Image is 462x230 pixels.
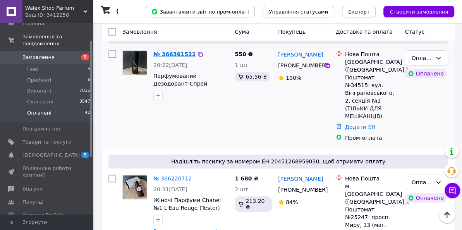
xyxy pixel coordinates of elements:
button: Експорт [342,6,376,17]
span: Нові [27,66,38,73]
span: [DEMOGRAPHIC_DATA] [22,152,80,159]
a: Фото товару [122,175,147,199]
button: Управління статусами [263,6,334,17]
div: [GEOGRAPHIC_DATA] ([GEOGRAPHIC_DATA].), Поштомат №34515: вул. Вінграновського, 2, секція №1 (ТІЛЬ... [345,58,399,120]
span: Покупець [278,29,306,35]
span: Скасовані [27,98,53,105]
span: 100% [286,75,301,81]
div: [PHONE_NUMBER] [277,60,324,71]
img: Фото товару [123,51,147,75]
div: Оплачено [405,193,447,203]
a: [PERSON_NAME] [278,51,323,58]
span: Управління статусами [269,9,328,15]
span: 42 [85,110,90,117]
span: 7815 [79,88,90,94]
h1: Список замовлень [116,7,195,16]
span: Прийняті [27,77,51,84]
a: Додати ЕН [345,124,376,130]
span: Виконані [27,88,51,94]
span: 3547 [79,98,90,105]
span: Відгуки [22,185,43,192]
div: [PHONE_NUMBER] [277,184,324,195]
div: 213.20 ₴ [235,196,272,212]
a: [PERSON_NAME] [278,175,323,183]
span: 5 [88,66,90,73]
span: 20:22[DATE] [153,62,187,68]
span: 84% [286,199,298,205]
span: Надішліть посилку за номером ЕН 20451268959030, щоб отримати оплату [112,158,445,165]
span: Доставка та оплата [336,29,393,35]
div: Оплачено [411,54,432,62]
div: Оплачено [405,69,447,78]
div: Пром-оплата [345,134,399,142]
span: Walex Shop Parfum [25,5,83,12]
span: Експорт [348,9,370,15]
span: Товари та послуги [22,139,72,146]
span: Головна [22,20,44,27]
span: Повідомлення [22,125,60,132]
span: Статус [405,29,424,35]
span: 1 шт. [235,62,250,68]
span: Замовлення [122,29,157,35]
span: Каталог ProSale [22,212,64,219]
a: Створити замовлення [376,8,454,14]
div: Нова Пошта [345,175,399,182]
span: 550 ₴ [235,51,252,57]
button: Створити замовлення [383,6,454,17]
a: № 366361522 [153,51,196,57]
img: Фото товару [123,175,147,199]
span: Оплачені [27,110,52,117]
span: Замовлення та повідомлення [22,33,93,47]
div: Оплачено [411,178,432,187]
button: Завантажити звіт по пром-оплаті [145,6,255,17]
span: 2 шт. [235,186,250,192]
span: Покупці [22,199,43,206]
button: Наверх [439,207,455,223]
button: Чат з покупцем [445,183,460,198]
span: 1 680 ₴ [235,175,258,182]
a: Фото товару [122,50,147,75]
span: 20:31[DATE] [153,186,187,192]
span: Завантажити звіт по пром-оплаті [151,8,249,15]
a: Парфумований Дезодорант-Спрей [PERSON_NAME] Noir Extreme 200 ml [PERSON_NAME] [153,73,211,110]
a: № 366220712 [153,175,192,182]
span: Cума [235,29,249,35]
div: Ваш ID: 3412258 [25,12,93,19]
span: Створити замовлення [390,9,448,15]
span: 5 [81,152,89,158]
span: Показники роботи компанії [22,165,72,179]
div: Нова Пошта [345,50,399,58]
a: Жіночі Парфуми Chanel №1 L'Eau Rouge (Tester) 100 ml Шанель №1 Руж (Тестер) 100 мл [153,197,221,227]
span: 5 [81,54,89,60]
div: 65.56 ₴ [235,72,270,81]
span: Замовлення [22,54,55,61]
span: 6 [88,77,90,84]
